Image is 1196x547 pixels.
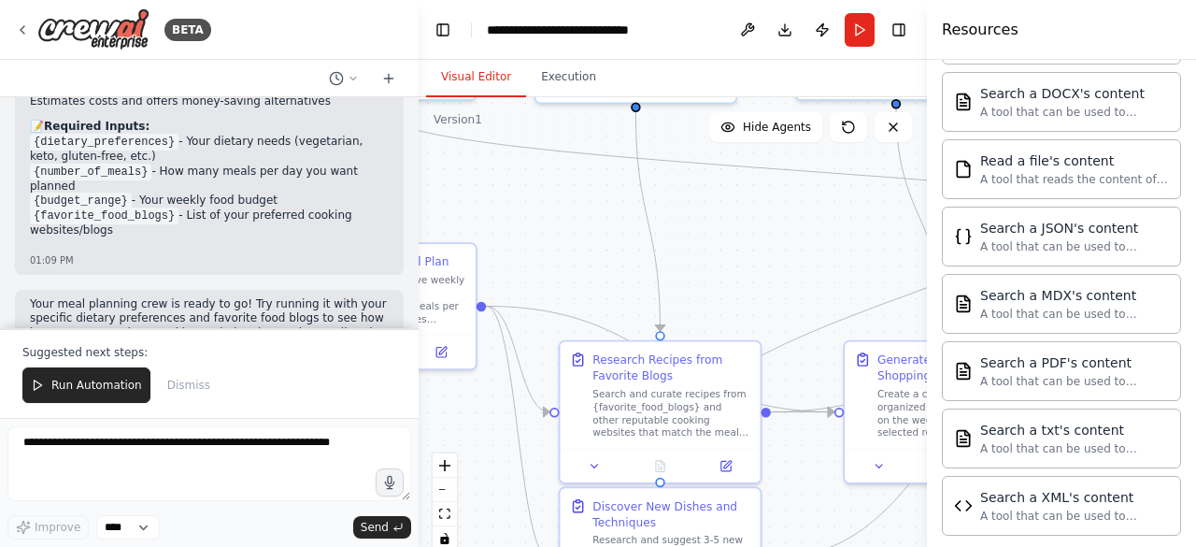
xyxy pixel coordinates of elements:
[652,111,1164,477] g: Edge from 62257259-bfc7-4262-8940-a47e4438c685 to c49fc1a2-22b7-4f48-a25f-b5aa2f3ddba1
[376,468,404,497] button: Click to speak your automation idea
[709,112,822,142] button: Hide Agents
[626,456,695,476] button: No output available
[433,502,457,526] button: fit view
[30,193,132,209] code: {budget_range}
[980,151,1169,170] div: Read a file's content
[30,94,389,109] li: Estimates costs and offers money-saving alternatives
[954,429,973,448] img: TXTSearchTool
[743,120,811,135] span: Hide Agents
[51,378,142,393] span: Run Automation
[30,209,389,238] li: - List of your preferred cooking websites/blogs
[954,160,973,179] img: FileReadTool
[980,307,1169,322] div: A tool that can be used to semantic search a query from a MDX's content.
[980,172,1169,187] div: A tool that reads the content of a file. To use this tool, provide a 'file_path' parameter with t...
[30,120,389,135] h2: 📝
[526,58,611,97] button: Execution
[30,135,389,165] li: - Your dietary needs (vegetarian, keto, gluten-free, etc.)
[559,340,762,484] div: Research Recipes from Favorite BlogsSearch and curate recipes from {favorite_food_blogs} and othe...
[771,404,834,420] g: Edge from b90575f3-e452-4316-a552-04014d1b89f2 to 44e4d861-ff04-48bb-87e0-81327e008cce
[361,520,389,535] span: Send
[877,352,1035,384] div: Generate Organized Shopping List
[980,239,1169,254] div: A tool that can be used to semantic search a query from a JSON's content.
[980,286,1169,305] div: Search a MDX's content
[980,441,1169,456] div: A tool that can be used to semantic search a query from a txt's content.
[22,367,150,403] button: Run Automation
[308,253,449,269] div: Create Weekly Meal Plan
[30,164,151,180] code: {number_of_meals}
[374,67,404,90] button: Start a new chat
[7,515,89,540] button: Improve
[980,84,1169,103] div: Search a DOCX's content
[592,498,750,531] div: Discover New Dishes and Techniques
[980,488,1169,507] div: Search a XML's content
[433,453,457,478] button: zoom in
[30,165,389,194] li: - How many meals per day you want planned
[22,345,396,360] p: Suggested next steps:
[980,353,1169,372] div: Search a PDF's content
[954,227,973,246] img: JSONSearchTool
[980,374,1169,389] div: A tool that can be used to semantic search a query from a PDF's content.
[35,520,80,535] span: Improve
[843,340,1046,484] div: Generate Organized Shopping ListCreate a comprehensive and organized shopping list based on the w...
[167,378,210,393] span: Dismiss
[954,362,973,381] img: PDFSearchTool
[30,297,389,355] p: Your meal planning crew is ready to go! Try running it with your specific dietary preferences and...
[164,19,211,41] div: BETA
[980,105,1169,120] div: A tool that can be used to semantic search a query from a DOCX's content.
[158,367,220,403] button: Dismiss
[592,352,750,384] div: Research Recipes from Favorite Blogs
[592,387,750,439] div: Search and curate recipes from {favorite_food_blogs} and other reputable cooking websites that ma...
[910,456,979,476] button: No output available
[430,17,456,43] button: Hide left sidebar
[426,58,526,97] button: Visual Editor
[942,19,1018,41] h4: Resources
[886,17,912,43] button: Hide right sidebar
[486,298,549,421] g: Edge from 8ee7b876-f68c-4fd0-80a6-f6d12cc05d08 to b90575f3-e452-4316-a552-04014d1b89f2
[954,295,973,313] img: MDXSearchTool
[413,342,469,362] button: Open in side panel
[954,497,973,515] img: XMLSearchTool
[353,516,411,539] button: Send
[980,219,1169,238] div: Search a JSON's content
[30,134,178,151] code: {dietary_preferences}
[37,8,149,50] img: Logo
[274,242,477,370] div: Create Weekly Meal PlanCreate a comprehensive weekly meal plan for {number_of_meals} meals per da...
[980,421,1169,439] div: Search a txt's content
[980,509,1169,524] div: A tool that can be used to semantic search a query from a XML's content.
[433,478,457,502] button: zoom out
[628,111,669,331] g: Edge from 68f0c4ac-4716-471f-b3d2-665b4c4f4e27 to b90575f3-e452-4316-a552-04014d1b89f2
[954,93,973,111] img: DOCXSearchTool
[434,112,482,127] div: Version 1
[487,21,676,39] nav: breadcrumb
[877,387,1035,439] div: Create a comprehensive and organized shopping list based on the weekly meal plan and selected rec...
[321,67,366,90] button: Switch to previous chat
[30,208,178,224] code: {favorite_food_blogs}
[30,194,389,209] li: - Your weekly food budget
[771,306,1119,420] g: Edge from b90575f3-e452-4316-a552-04014d1b89f2 to 80b8a988-d323-4dfa-8763-db8468a54f60
[44,120,149,133] strong: Required Inputs:
[308,273,466,325] div: Create a comprehensive weekly meal plan for {number_of_meals} meals per day that accommodates {di...
[30,253,389,267] div: 01:09 PM
[698,456,754,476] button: Open in side panel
